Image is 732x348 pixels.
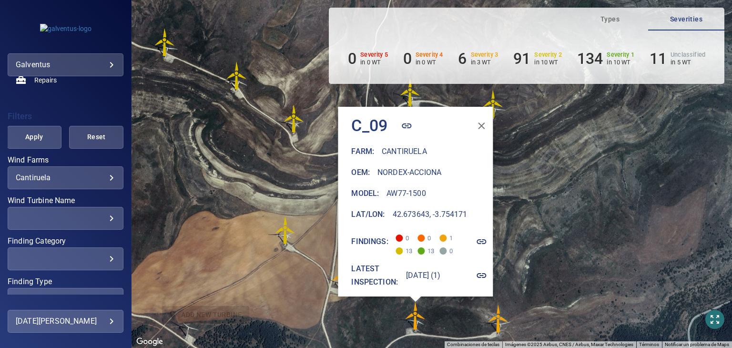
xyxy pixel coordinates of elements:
img: windFarmIconCat3.svg [484,305,513,333]
img: galventus-logo [40,24,91,33]
a: Notificar un problema de Maps [665,342,729,347]
img: windFarmIconCat2.svg [479,90,508,118]
span: Imágenes ©2025 Airbus, CNES / Airbus, Maxar Technologies [505,342,633,347]
div: Cantiruela [16,173,115,182]
h6: AW77-1500 [387,187,426,200]
gmp-advanced-marker: C_02 [151,28,179,57]
gmp-advanced-marker: C_04 [280,104,308,133]
h6: Cantiruela [382,145,427,158]
p: in 10 WT [607,59,634,66]
h6: 134 [577,50,603,68]
h6: Unclassified [671,51,705,58]
p: in 3 WT [471,59,498,66]
h6: Latest inspection: [352,262,399,289]
span: 1 [440,229,455,242]
label: Wind Farms [8,156,123,164]
label: Finding Category [8,237,123,245]
gmp-advanced-marker: C_07 [271,216,300,245]
img: windFarmIconCat2.svg [271,216,300,245]
div: galventus [8,53,123,76]
img: windFarmIconCat2.svg [223,61,251,90]
span: Severity 4 [418,235,425,242]
h6: Farm : [352,145,375,158]
img: windFarmIconCat2.svg [396,78,425,107]
span: Severity 3 [440,235,447,242]
h6: Severity 5 [360,51,388,58]
div: Wind Farms [8,166,123,189]
div: Finding Type [8,288,123,311]
a: Abre esta zona en Google Maps (se abre en una nueva ventana) [134,336,165,348]
li: Severity 3 [458,50,498,68]
li: Severity 2 [513,50,562,68]
span: Severity 5 [396,235,403,242]
p: in 0 WT [416,59,443,66]
p: in 0 WT [360,59,388,66]
h6: Severity 4 [416,51,443,58]
h6: Oem : [352,166,370,179]
span: 0 [440,242,455,255]
button: Combinaciones de teclas [447,341,499,348]
li: Severity 1 [577,50,634,68]
h6: 0 [403,50,412,68]
span: Severities [654,13,719,25]
h6: 0 [348,50,356,68]
div: [DATE][PERSON_NAME] [16,314,115,329]
gmp-advanced-marker: C_03 [223,61,251,90]
h4: C_09 [352,116,388,136]
span: Apply [19,131,50,143]
gmp-advanced-marker: C_10 [484,305,513,333]
h6: Findings: [352,235,388,248]
label: Wind Turbine Name [8,197,123,205]
label: Finding Type [8,278,123,286]
gmp-advanced-marker: C_09 [401,302,430,330]
h6: 6 [458,50,467,68]
span: Repairs [34,75,57,85]
p: in 10 WT [534,59,562,66]
gmp-advanced-marker: C_08 [328,264,356,292]
h6: 91 [513,50,530,68]
img: windFarmIconCat3.svg [328,264,356,292]
span: 13 [396,242,411,255]
span: Types [578,13,642,25]
h6: 11 [650,50,667,68]
h6: Nordex-Acciona [377,166,441,179]
span: 0 [396,229,411,242]
h6: Lat/Lon : [352,208,385,221]
span: 13 [418,242,433,255]
h6: Severity 3 [471,51,498,58]
gmp-advanced-marker: C_05 [396,78,425,107]
gmp-advanced-marker: C_06 [479,90,508,118]
button: Reset [69,126,123,149]
img: windFarmIconCat2.svg [280,104,308,133]
img: windFarmIconCat2.svg [151,28,179,57]
div: Wind Turbine Name [8,207,123,230]
div: galventus [16,57,115,72]
li: Severity 5 [348,50,388,68]
h4: Filters [8,112,123,121]
span: Severity 1 [418,247,425,255]
span: Severity Unclassified [440,247,447,255]
img: windFarmIconCat3.svg [401,302,430,330]
span: Severity 2 [396,247,403,255]
a: repairs noActive [8,69,123,92]
span: Reset [81,131,112,143]
h6: Severity 1 [607,51,634,58]
h6: Severity 2 [534,51,562,58]
span: 0 [418,229,433,242]
button: Apply [7,126,61,149]
a: Términos (se abre en una nueva pestaña) [639,342,659,347]
li: Severity Unclassified [650,50,705,68]
div: Finding Category [8,247,123,270]
p: in 5 WT [671,59,705,66]
h6: [DATE] (1) [406,269,441,282]
li: Severity 4 [403,50,443,68]
h6: 42.673643, -3.754171 [393,208,468,221]
h6: Model : [352,187,379,200]
img: Google [134,336,165,348]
